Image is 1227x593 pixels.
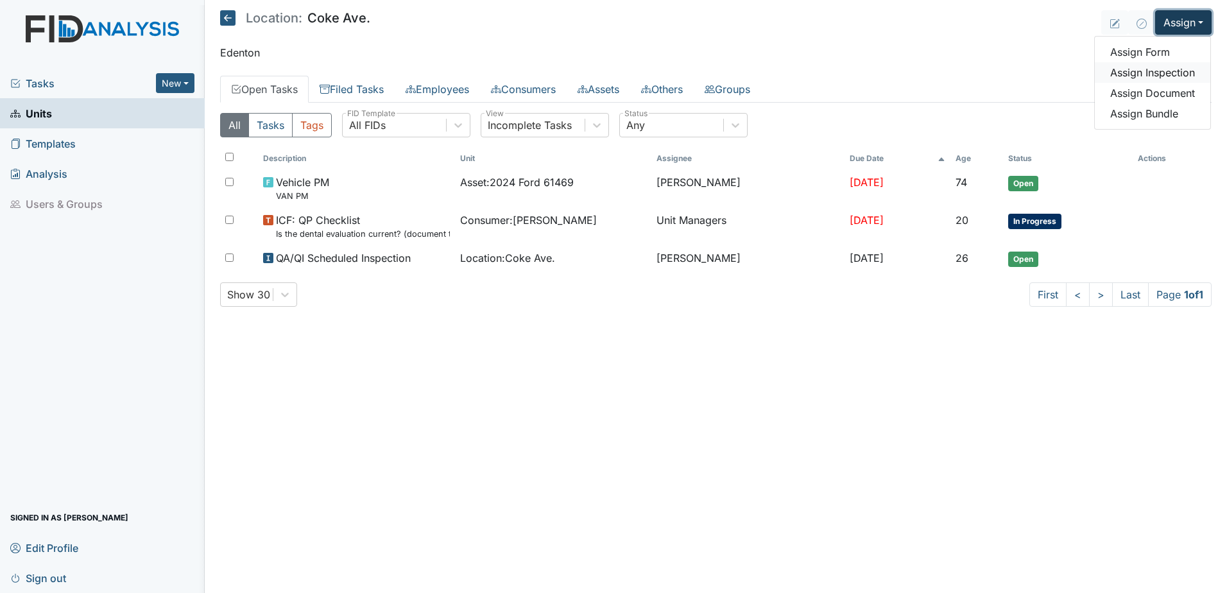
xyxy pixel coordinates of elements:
[950,148,1003,169] th: Toggle SortBy
[10,103,52,123] span: Units
[1095,42,1210,62] a: Assign Form
[850,176,884,189] span: [DATE]
[1089,282,1113,307] a: >
[220,113,332,137] div: Type filter
[246,12,302,24] span: Location:
[455,148,652,169] th: Toggle SortBy
[1133,148,1197,169] th: Actions
[1155,10,1212,35] button: Assign
[651,148,844,169] th: Assignee
[956,176,967,189] span: 74
[488,117,572,133] div: Incomplete Tasks
[480,76,567,103] a: Consumers
[630,76,694,103] a: Others
[1003,148,1133,169] th: Toggle SortBy
[651,207,844,245] td: Unit Managers
[694,76,761,103] a: Groups
[10,538,78,558] span: Edit Profile
[248,113,293,137] button: Tasks
[220,113,1212,307] div: Open Tasks
[460,175,574,190] span: Asset : 2024 Ford 61469
[567,76,630,103] a: Assets
[956,252,968,264] span: 26
[1148,282,1212,307] span: Page
[220,45,1212,60] p: Edenton
[309,76,395,103] a: Filed Tasks
[276,190,329,202] small: VAN PM
[1008,176,1038,191] span: Open
[956,214,968,227] span: 20
[349,117,386,133] div: All FIDs
[276,175,329,202] span: Vehicle PM VAN PM
[1112,282,1149,307] a: Last
[845,148,951,169] th: Toggle SortBy
[276,250,411,266] span: QA/QI Scheduled Inspection
[220,76,309,103] a: Open Tasks
[258,148,455,169] th: Toggle SortBy
[10,76,156,91] a: Tasks
[460,212,597,228] span: Consumer : [PERSON_NAME]
[1066,282,1090,307] a: <
[651,169,844,207] td: [PERSON_NAME]
[276,228,450,240] small: Is the dental evaluation current? (document the date, oral rating, and goal # if needed in the co...
[276,212,450,240] span: ICF: QP Checklist Is the dental evaluation current? (document the date, oral rating, and goal # i...
[10,568,66,588] span: Sign out
[1029,282,1067,307] a: First
[227,287,270,302] div: Show 30
[1184,288,1203,301] strong: 1 of 1
[10,164,67,184] span: Analysis
[1095,103,1210,124] a: Assign Bundle
[1008,252,1038,267] span: Open
[156,73,194,93] button: New
[651,245,844,272] td: [PERSON_NAME]
[626,117,645,133] div: Any
[395,76,480,103] a: Employees
[1095,83,1210,103] a: Assign Document
[220,10,370,26] h5: Coke Ave.
[1095,62,1210,83] a: Assign Inspection
[460,250,555,266] span: Location : Coke Ave.
[220,113,249,137] button: All
[850,252,884,264] span: [DATE]
[850,214,884,227] span: [DATE]
[1029,282,1212,307] nav: task-pagination
[1008,214,1061,229] span: In Progress
[225,153,234,161] input: Toggle All Rows Selected
[10,133,76,153] span: Templates
[292,113,332,137] button: Tags
[10,508,128,528] span: Signed in as [PERSON_NAME]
